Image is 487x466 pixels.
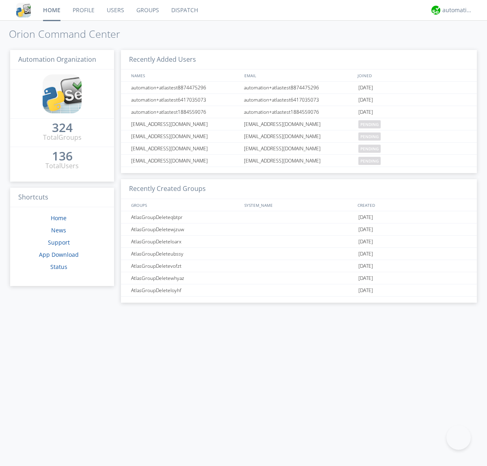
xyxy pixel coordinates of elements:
[242,155,356,167] div: [EMAIL_ADDRESS][DOMAIN_NAME]
[18,55,96,64] span: Automation Organization
[52,152,73,160] div: 136
[51,214,67,222] a: Home
[129,223,241,235] div: AtlasGroupDeletewjzuw
[242,130,356,142] div: [EMAIL_ADDRESS][DOMAIN_NAME]
[358,145,381,153] span: pending
[129,236,241,247] div: AtlasGroupDeleteloarx
[121,130,477,143] a: [EMAIL_ADDRESS][DOMAIN_NAME][EMAIL_ADDRESS][DOMAIN_NAME]pending
[121,272,477,284] a: AtlasGroupDeletewhyaz[DATE]
[358,236,373,248] span: [DATE]
[121,82,477,94] a: automation+atlastest8874475296automation+atlastest8874475296[DATE]
[43,133,82,142] div: Total Groups
[242,199,356,211] div: SYSTEM_NAME
[121,94,477,106] a: automation+atlastest6417035073automation+atlastest6417035073[DATE]
[242,94,356,106] div: automation+atlastest6417035073
[358,248,373,260] span: [DATE]
[129,69,240,81] div: NAMES
[129,272,241,284] div: AtlasGroupDeletewhyaz
[358,284,373,297] span: [DATE]
[121,50,477,70] h3: Recently Added Users
[16,3,31,17] img: cddb5a64eb264b2086981ab96f4c1ba7
[358,94,373,106] span: [DATE]
[129,284,241,296] div: AtlasGroupDeleteloyhf
[121,284,477,297] a: AtlasGroupDeleteloyhf[DATE]
[51,226,66,234] a: News
[129,260,241,272] div: AtlasGroupDeletevofzt
[358,132,381,141] span: pending
[358,260,373,272] span: [DATE]
[242,69,356,81] div: EMAIL
[358,82,373,94] span: [DATE]
[242,143,356,154] div: [EMAIL_ADDRESS][DOMAIN_NAME]
[121,248,477,260] a: AtlasGroupDeleteubssy[DATE]
[356,199,469,211] div: CREATED
[121,143,477,155] a: [EMAIL_ADDRESS][DOMAIN_NAME][EMAIL_ADDRESS][DOMAIN_NAME]pending
[52,124,73,132] div: 324
[129,106,241,118] div: automation+atlastest1884559076
[358,157,381,165] span: pending
[121,106,477,118] a: automation+atlastest1884559076automation+atlastest1884559076[DATE]
[121,223,477,236] a: AtlasGroupDeletewjzuw[DATE]
[358,106,373,118] span: [DATE]
[121,179,477,199] h3: Recently Created Groups
[10,188,114,208] h3: Shortcuts
[48,238,70,246] a: Support
[358,211,373,223] span: [DATE]
[442,6,473,14] div: automation+atlas
[129,155,241,167] div: [EMAIL_ADDRESS][DOMAIN_NAME]
[358,272,373,284] span: [DATE]
[129,130,241,142] div: [EMAIL_ADDRESS][DOMAIN_NAME]
[356,69,469,81] div: JOINED
[129,82,241,93] div: automation+atlastest8874475296
[242,106,356,118] div: automation+atlastest1884559076
[446,425,471,450] iframe: Toggle Customer Support
[129,143,241,154] div: [EMAIL_ADDRESS][DOMAIN_NAME]
[129,199,240,211] div: GROUPS
[50,263,67,271] a: Status
[121,260,477,272] a: AtlasGroupDeletevofzt[DATE]
[45,161,79,171] div: Total Users
[52,124,73,133] a: 324
[242,118,356,130] div: [EMAIL_ADDRESS][DOMAIN_NAME]
[358,223,373,236] span: [DATE]
[52,152,73,161] a: 136
[129,118,241,130] div: [EMAIL_ADDRESS][DOMAIN_NAME]
[43,74,82,113] img: cddb5a64eb264b2086981ab96f4c1ba7
[431,6,440,15] img: d2d01cd9b4174d08988066c6d424eccd
[358,120,381,128] span: pending
[129,248,241,260] div: AtlasGroupDeleteubssy
[121,236,477,248] a: AtlasGroupDeleteloarx[DATE]
[121,155,477,167] a: [EMAIL_ADDRESS][DOMAIN_NAME][EMAIL_ADDRESS][DOMAIN_NAME]pending
[121,118,477,130] a: [EMAIL_ADDRESS][DOMAIN_NAME][EMAIL_ADDRESS][DOMAIN_NAME]pending
[39,251,79,258] a: App Download
[129,94,241,106] div: automation+atlastest6417035073
[242,82,356,93] div: automation+atlastest8874475296
[129,211,241,223] div: AtlasGroupDeleteqbtpr
[121,211,477,223] a: AtlasGroupDeleteqbtpr[DATE]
